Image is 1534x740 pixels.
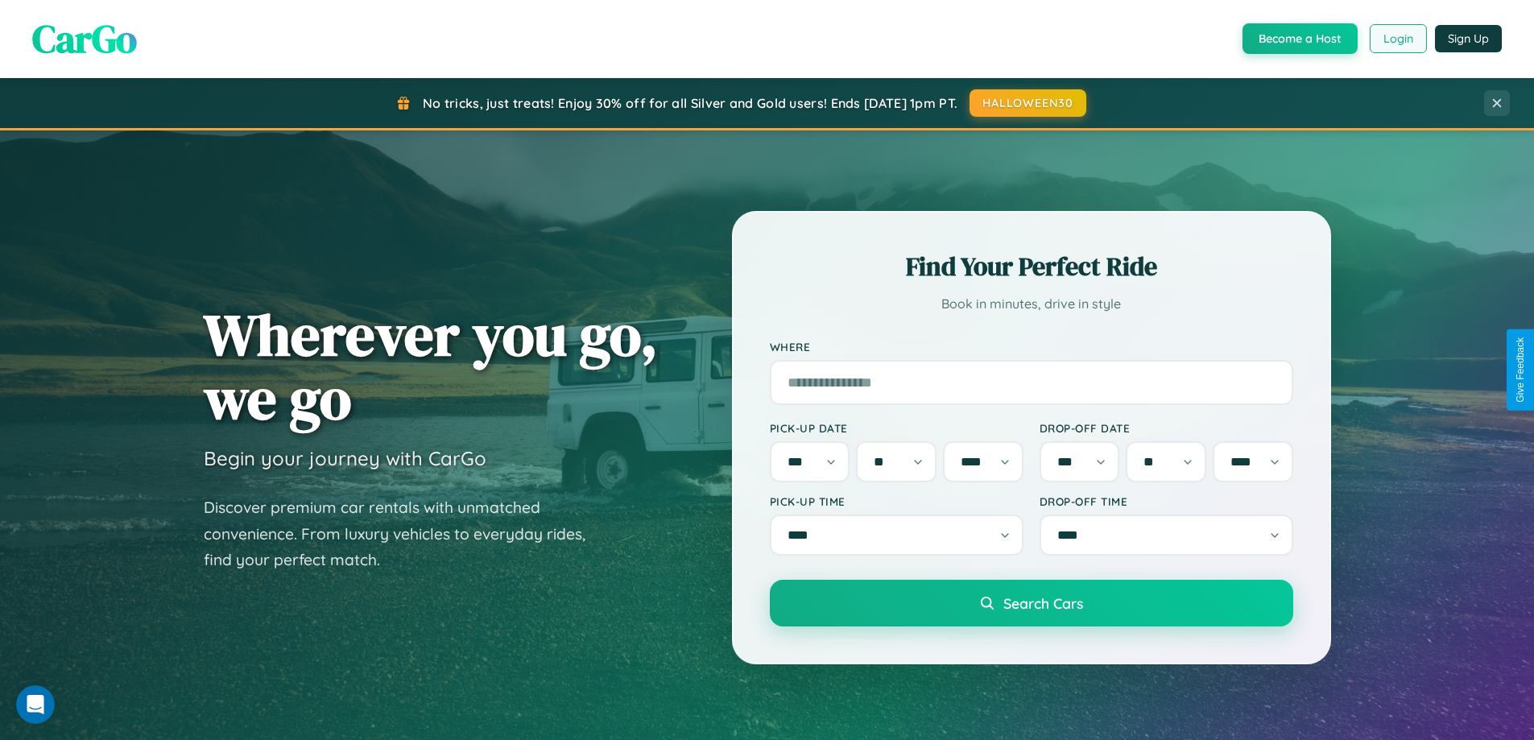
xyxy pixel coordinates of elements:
[770,494,1023,508] label: Pick-up Time
[770,292,1293,316] p: Book in minutes, drive in style
[770,580,1293,626] button: Search Cars
[970,89,1086,117] button: HALLOWEEN30
[204,446,486,470] h3: Begin your journey with CarGo
[32,12,137,65] span: CarGo
[1515,337,1526,403] div: Give Feedback
[770,421,1023,435] label: Pick-up Date
[1003,594,1083,612] span: Search Cars
[1040,421,1293,435] label: Drop-off Date
[16,685,55,724] iframe: Intercom live chat
[1435,25,1502,52] button: Sign Up
[1370,24,1427,53] button: Login
[770,249,1293,284] h2: Find Your Perfect Ride
[204,303,658,430] h1: Wherever you go, we go
[423,95,957,111] span: No tricks, just treats! Enjoy 30% off for all Silver and Gold users! Ends [DATE] 1pm PT.
[1040,494,1293,508] label: Drop-off Time
[1242,23,1358,54] button: Become a Host
[204,494,606,573] p: Discover premium car rentals with unmatched convenience. From luxury vehicles to everyday rides, ...
[770,340,1293,353] label: Where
